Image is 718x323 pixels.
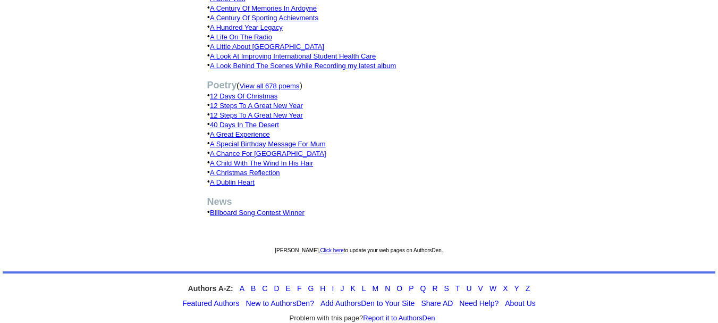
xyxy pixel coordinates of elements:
a: J [340,284,344,293]
a: I [332,284,334,293]
a: 12 Steps To A Great New Year [210,102,303,110]
a: A Dublin Heart [210,178,255,186]
a: O [396,284,402,293]
a: Click here [320,247,343,253]
a: A Life On The Radio [210,33,272,41]
a: G [308,284,314,293]
a: M [373,284,379,293]
a: L [362,284,366,293]
a: N [385,284,390,293]
b: Poetry [207,80,237,90]
a: A Special Birthday Message For Mum [210,140,325,148]
a: View all 678 poems [240,81,300,90]
a: C [262,284,267,293]
a: X [503,284,508,293]
a: Billboard Song Contest Winner [210,209,305,217]
a: A Great Experience [210,130,270,138]
a: 12 Days Of Christmas [210,92,277,100]
a: A [240,284,244,293]
a: T [455,284,460,293]
a: R [432,284,437,293]
font: View all 678 poems [240,82,300,90]
a: Q [420,284,426,293]
a: B [251,284,256,293]
a: A Look At Improving International Student Health Care [210,52,376,60]
a: F [297,284,302,293]
a: 40 Days In The Desert [210,121,279,129]
a: About Us [505,299,536,308]
a: Share AD [421,299,453,308]
a: V [478,284,483,293]
a: A Chance For [GEOGRAPHIC_DATA] [210,150,326,158]
a: A Century Of Sporting Achievments [210,14,318,22]
a: Add AuthorsDen to Your Site [320,299,415,308]
a: A Little About [GEOGRAPHIC_DATA] [210,43,324,51]
a: Z [526,284,530,293]
a: A Child With The Wind In His Hair [210,159,313,167]
a: A Century Of Memories In Ardoyne [210,4,317,12]
a: P [409,284,413,293]
a: New to AuthorsDen? [246,299,314,308]
font: [PERSON_NAME], to update your web pages on AuthorsDen. [275,247,443,253]
a: D [274,284,279,293]
a: K [350,284,355,293]
a: E [286,284,291,293]
font: Problem with this page? [290,314,435,322]
a: A Hundred Year Legacy [210,23,283,31]
a: U [466,284,471,293]
a: Y [514,284,519,293]
a: A Christmas Reflection [210,169,280,177]
a: S [444,284,449,293]
a: Need Help? [459,299,499,308]
a: H [320,284,325,293]
strong: Authors A-Z: [188,284,233,293]
a: Report it to AuthorsDen [363,314,435,322]
a: 12 Steps To A Great New Year [210,111,303,119]
a: W [489,284,496,293]
b: News [207,196,232,207]
a: A Look Behind The Scenes While Recording my latest album [210,62,396,70]
a: Featured Authors [182,299,239,308]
